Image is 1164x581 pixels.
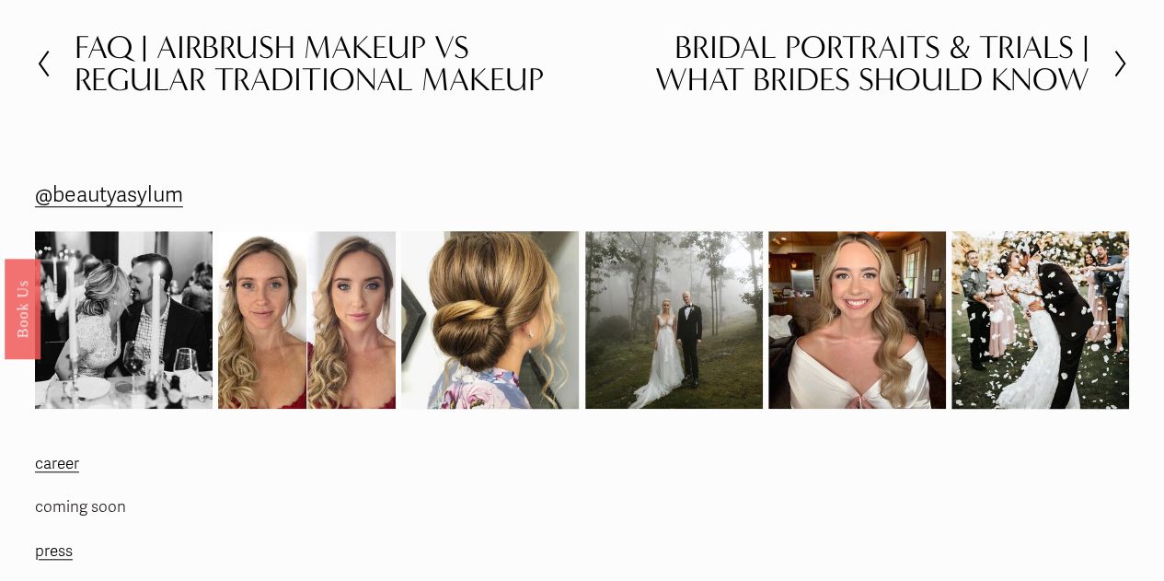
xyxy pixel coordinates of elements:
[35,450,79,479] a: career
[582,31,1090,96] h2: Bridal Portraits & Trials | What Brides Should Know
[75,31,582,96] h2: FAQ | Airbrush Makeup vs Regular Traditional Makeup
[35,176,183,215] a: @beautyasylum
[35,538,73,566] a: press
[951,209,1129,431] img: 2020 didn&rsquo;t stop this wedding celebration! 🎊😍🎉 @beautyasylum_atlanta #beautyasylum @bridal_...
[582,31,1130,96] a: Bridal Portraits & Trials | What Brides Should Know
[35,231,213,409] img: Rehearsal dinner vibes from Raleigh, NC. We added a subtle braid at the top before we created her...
[35,31,582,96] a: FAQ | Airbrush Makeup vs Regular Traditional Makeup
[218,231,396,409] img: It&rsquo;s been a while since we&rsquo;ve shared a before and after! Subtle makeup &amp; romantic...
[768,231,946,409] img: Going into the wedding weekend with some bridal inspo for ya! 💫 @beautyasylum_charlotte #beautyas...
[5,258,40,358] a: Book Us
[35,494,301,522] p: coming soon
[585,231,763,409] img: Picture perfect 💫 @beautyasylum_charlotte @apryl_naylor_makeup #beautyasylum_apryl @uptownfunkyou...
[401,215,579,425] img: So much pretty from this weekend! Here&rsquo;s one from @beautyasylum_charlotte #beautyasylum @up...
